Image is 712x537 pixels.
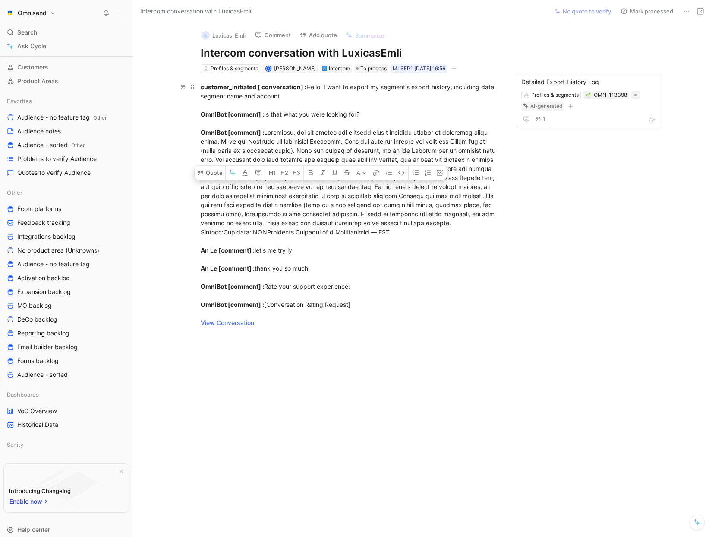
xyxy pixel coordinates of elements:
[3,438,129,454] div: Sanity
[296,29,341,41] button: Add quote
[3,418,129,431] a: Historical Data
[17,218,70,227] span: Feedback tracking
[3,202,129,215] a: Ecom platforms
[201,111,264,118] strong: OmniBot [comment] :
[354,64,388,73] div: To process
[3,438,129,451] div: Sanity
[551,5,615,17] button: No quote to verify
[3,313,129,326] a: DeCo backlog
[201,246,255,254] strong: An Le [comment] :
[530,102,562,111] div: AI-generated
[201,31,210,40] div: L
[3,111,129,124] a: Audience - no feature tagOther
[533,114,547,124] button: 1
[18,9,47,17] h1: Omnisend
[17,329,69,338] span: Reporting backlog
[3,75,129,88] a: Product Areas
[7,188,22,197] span: Other
[3,388,129,401] div: Dashboards
[17,127,61,136] span: Audience notes
[17,77,58,85] span: Product Areas
[3,216,129,229] a: Feedback tracking
[3,40,129,53] a: Ask Cycle
[3,388,129,431] div: DashboardsVoC OverviewHistorical Data
[17,420,58,429] span: Historical Data
[197,29,249,42] button: LLuxicas_Emli
[71,142,85,148] span: Other
[3,244,129,257] a: No product area (Unknowns)
[17,63,48,72] span: Customers
[201,319,254,326] a: View Conversation
[274,65,316,72] span: [PERSON_NAME]
[3,404,129,417] a: VoC Overview
[17,155,97,163] span: Problems to verify Audience
[3,230,129,243] a: Integrations backlog
[17,41,46,51] span: Ask Cycle
[17,301,52,310] span: MO backlog
[17,246,99,255] span: No product area (Unknowns)
[201,46,499,60] h1: Intercom conversation with LuxicasEmli
[17,343,78,351] span: Email builder backlog
[17,287,71,296] span: Expansion backlog
[3,125,129,138] a: Audience notes
[543,117,545,122] span: 1
[201,265,255,272] strong: An Le [comment] :
[329,64,350,73] div: Intercom
[266,66,271,71] div: K
[3,299,129,312] a: MO backlog
[3,285,129,298] a: Expansion backlog
[3,368,129,381] a: Audience - sorted
[617,5,677,17] button: Mark processed
[17,357,59,365] span: Forms backlog
[3,152,129,165] a: Problems to verify Audience
[3,186,129,381] div: OtherEcom platformsFeedback trackingIntegrations backlogNo product area (Unknowns)Audience - no f...
[585,92,591,98] button: 🌱
[17,113,107,122] span: Audience - no feature tag
[201,301,264,308] strong: OmniBot [comment] :
[3,186,129,199] div: Other
[531,91,579,99] div: Profiles & segments
[355,32,384,39] span: Summarize
[251,29,295,41] button: Comment
[17,274,70,282] span: Activation backlog
[586,92,591,98] img: 🌱
[26,464,107,508] img: bg-BLZuj68n.svg
[211,64,258,73] div: Profiles & segments
[201,82,499,327] div: Hello, I want to export my segment's export history, including date, segment name and account Is ...
[342,29,388,41] button: Summarize
[17,315,57,324] span: DeCo backlog
[3,139,129,152] a: Audience - sortedOther
[3,523,129,536] div: Help center
[17,232,76,241] span: Integrations backlog
[17,260,90,268] span: Audience - no feature tag
[17,526,50,533] span: Help center
[17,141,85,150] span: Audience - sorted
[594,91,627,99] div: OMN-113398
[3,166,129,179] a: Quotes to verify Audience
[201,129,264,136] strong: OmniBot [comment] :
[17,27,37,38] span: Search
[9,486,71,496] div: Introducing Changelog
[140,6,251,16] span: Intercom conversation with LuxicasEmli
[6,9,14,17] img: Omnisend
[521,77,657,87] div: Detailed Export History Log
[3,327,129,340] a: Reporting backlog
[17,168,91,177] span: Quotes to verify Audience
[9,496,50,507] button: Enable now
[17,205,61,213] span: Ecom platforms
[7,97,32,105] span: Favorites
[3,341,129,354] a: Email builder backlog
[393,64,445,73] div: MLSEP1 [DATE] 16:56
[360,64,387,73] span: To process
[7,440,23,449] span: Sanity
[201,83,306,91] strong: customer_initiated [ conversation] :
[3,7,58,19] button: OmnisendOmnisend
[17,407,57,415] span: VoC Overview
[7,390,39,399] span: Dashboards
[17,370,68,379] span: Audience - sorted
[201,283,264,290] strong: OmniBot [comment] :
[3,258,129,271] a: Audience - no feature tag
[93,114,107,121] span: Other
[3,354,129,367] a: Forms backlog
